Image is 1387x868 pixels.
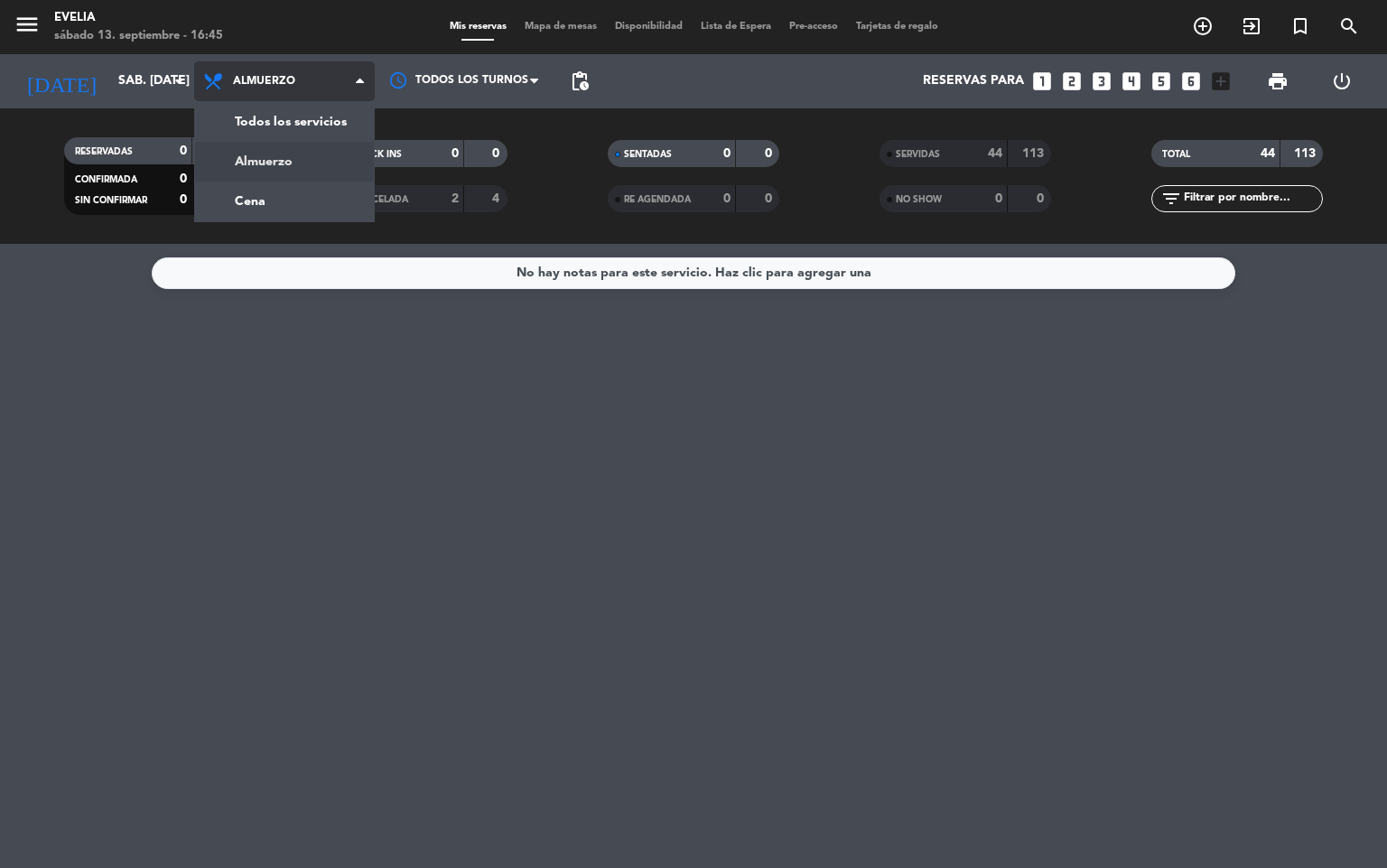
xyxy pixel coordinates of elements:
i: [DATE] [14,61,109,101]
strong: 44 [1261,147,1275,160]
i: menu [14,11,41,38]
span: Disponibilidad [606,22,692,32]
input: Filtrar por nombre... [1182,189,1322,209]
span: Reservas para [923,74,1024,89]
i: looks_3 [1090,70,1113,93]
span: CHECK INS [352,150,402,159]
div: sábado 13. septiembre - 16:45 [54,27,223,45]
span: Pre-acceso [780,22,847,32]
strong: 0 [723,147,731,160]
strong: 113 [1022,147,1047,160]
strong: 0 [451,147,459,160]
i: search [1338,15,1360,37]
strong: 0 [765,192,776,205]
strong: 0 [180,145,187,157]
span: SERVIDAS [896,150,940,159]
strong: 0 [1037,192,1047,205]
strong: 4 [492,192,503,205]
span: pending_actions [569,70,591,92]
strong: 0 [765,147,776,160]
span: SIN CONFIRMAR [75,196,147,205]
span: CONFIRMADA [75,175,137,184]
span: SENTADAS [624,150,672,159]
i: looks_5 [1150,70,1173,93]
i: looks_6 [1179,70,1203,93]
i: filter_list [1160,188,1182,210]
div: No hay notas para este servicio. Haz clic para agregar una [517,263,871,284]
strong: 2 [451,192,459,205]
span: Tarjetas de regalo [847,22,947,32]
span: RE AGENDADA [624,195,691,204]
span: print [1267,70,1289,92]
span: Mapa de mesas [516,22,606,32]
strong: 0 [180,193,187,206]
span: NO SHOW [896,195,942,204]
strong: 0 [723,192,731,205]
i: turned_in_not [1289,15,1311,37]
strong: 0 [995,192,1002,205]
span: Mis reservas [441,22,516,32]
strong: 0 [492,147,503,160]
span: Almuerzo [233,75,295,88]
i: add_circle_outline [1192,15,1214,37]
strong: 0 [180,173,187,185]
i: looks_one [1030,70,1054,93]
strong: 44 [988,147,1002,160]
i: arrow_drop_down [168,70,190,92]
i: looks_two [1060,70,1084,93]
i: add_box [1209,70,1233,93]
div: Evelia [54,9,223,27]
i: power_settings_new [1331,70,1353,92]
a: Almuerzo [195,142,374,182]
i: looks_4 [1120,70,1143,93]
span: TOTAL [1162,150,1190,159]
strong: 113 [1294,147,1319,160]
span: Lista de Espera [692,22,780,32]
span: RESERVADAS [75,147,133,156]
button: menu [14,11,41,44]
span: CANCELADA [352,195,408,204]
a: Cena [195,182,374,221]
i: exit_to_app [1241,15,1262,37]
div: LOG OUT [1309,54,1373,108]
a: Todos los servicios [195,102,374,142]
